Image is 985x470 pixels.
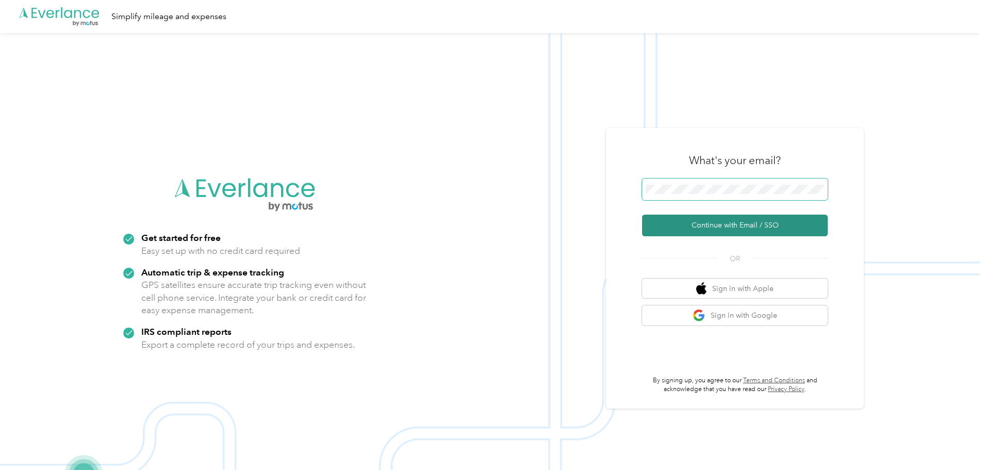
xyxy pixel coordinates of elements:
[642,376,828,394] p: By signing up, you agree to our and acknowledge that you have read our .
[768,385,805,393] a: Privacy Policy
[141,245,300,257] p: Easy set up with no credit card required
[693,309,705,322] img: google logo
[141,267,284,278] strong: Automatic trip & expense tracking
[141,279,367,317] p: GPS satellites ensure accurate trip tracking even without cell phone service. Integrate your bank...
[689,153,781,168] h3: What's your email?
[743,377,805,384] a: Terms and Conditions
[141,338,355,351] p: Export a complete record of your trips and expenses.
[717,253,753,264] span: OR
[642,279,828,299] button: apple logoSign in with Apple
[141,326,232,337] strong: IRS compliant reports
[642,215,828,236] button: Continue with Email / SSO
[696,282,707,295] img: apple logo
[141,232,221,243] strong: Get started for free
[642,305,828,326] button: google logoSign in with Google
[111,10,226,23] div: Simplify mileage and expenses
